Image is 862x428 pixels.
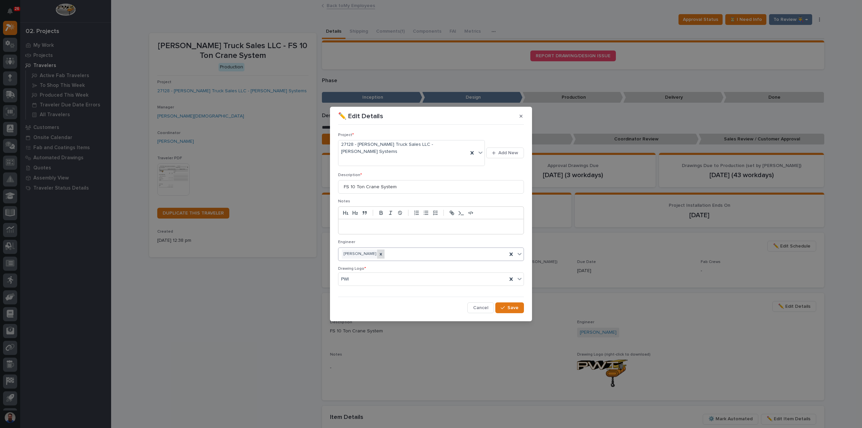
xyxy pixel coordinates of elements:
span: Description [338,173,362,177]
span: Cancel [473,305,488,311]
span: Project [338,133,354,137]
span: Add New [498,150,518,156]
span: 27128 - [PERSON_NAME] Truck Sales LLC - [PERSON_NAME] Systems [341,141,465,155]
p: ✏️ Edit Details [338,112,383,120]
button: Cancel [467,302,494,313]
div: [PERSON_NAME] [342,250,377,259]
span: Engineer [338,240,355,244]
span: Notes [338,199,350,203]
button: Save [495,302,524,313]
span: PWI [341,276,349,283]
span: Drawing Logo [338,267,366,271]
button: Add New [486,147,524,158]
span: Save [507,305,519,311]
